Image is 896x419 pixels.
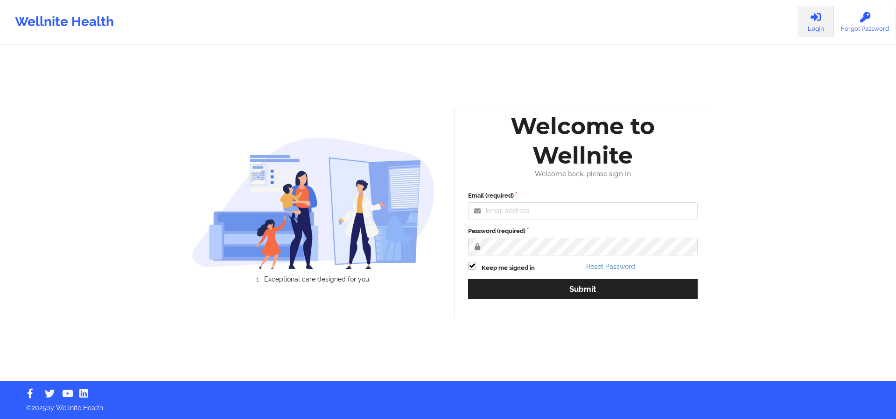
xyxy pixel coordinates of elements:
a: Login [798,7,834,37]
button: Submit [468,279,698,299]
a: Forgot Password [834,7,896,37]
p: © 2025 by Wellnite Health [20,397,876,412]
label: Email (required) [468,191,698,200]
label: Password (required) [468,227,698,236]
div: Welcome back, please sign in [462,170,704,178]
a: Reset Password [586,263,635,270]
div: Welcome to Wellnite [462,111,704,170]
li: Exceptional care designed for you. [200,275,435,283]
img: wellnite-auth-hero_200.c722682e.png [192,137,435,269]
label: Keep me signed in [482,263,535,273]
input: Email address [468,202,698,220]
